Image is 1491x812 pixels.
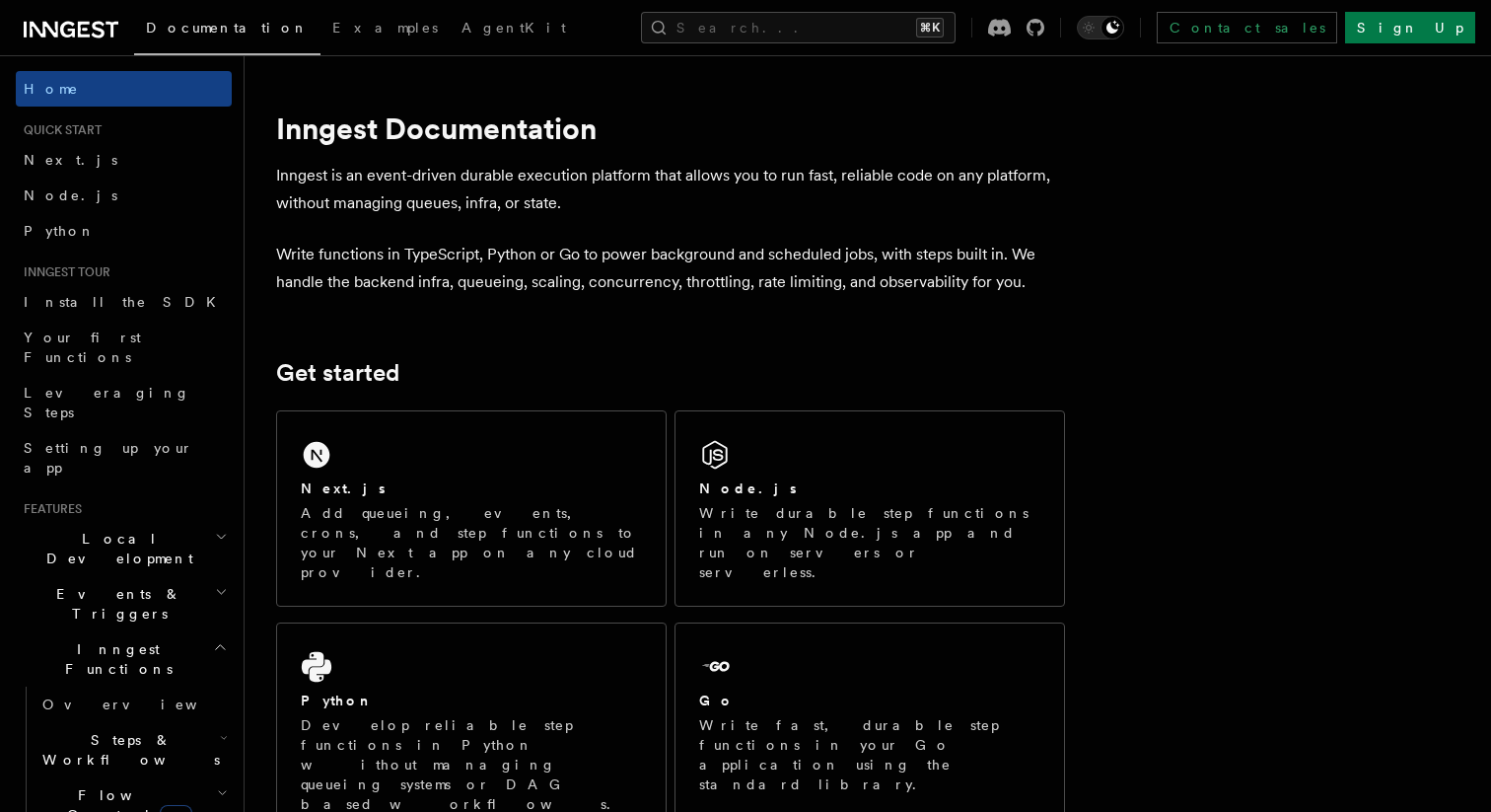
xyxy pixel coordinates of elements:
[42,697,246,712] span: Overview
[276,162,1065,217] p: Inngest is an event-driven durable execution platform that allows you to run fast, reliable code ...
[1077,16,1124,39] button: Toggle dark mode
[16,430,232,485] a: Setting up your app
[301,691,374,710] h2: Python
[699,715,1040,794] p: Write fast, durable step functions in your Go application using the standard library.
[146,20,309,36] span: Documentation
[35,730,220,770] span: Steps & Workflows
[16,584,215,624] span: Events & Triggers
[16,639,213,679] span: Inngest Functions
[1345,12,1475,43] a: Sign Up
[35,687,232,722] a: Overview
[16,501,82,517] span: Features
[16,631,232,687] button: Inngest Functions
[301,479,386,498] h2: Next.js
[24,330,141,365] span: Your first Functions
[16,529,215,568] span: Local Development
[332,20,438,36] span: Examples
[16,375,232,430] a: Leveraging Steps
[320,6,450,53] a: Examples
[699,503,1040,582] p: Write durable step functions in any Node.js app and run on servers or serverless.
[674,410,1065,607] a: Node.jsWrite durable step functions in any Node.js app and run on servers or serverless.
[35,722,232,777] button: Steps & Workflows
[24,223,96,239] span: Python
[16,284,232,320] a: Install the SDK
[24,79,79,99] span: Home
[699,691,735,710] h2: Go
[24,187,117,203] span: Node.js
[24,440,193,476] span: Setting up your app
[134,6,320,55] a: Documentation
[16,122,102,138] span: Quick start
[24,294,228,310] span: Install the SDK
[16,142,232,178] a: Next.js
[24,152,117,168] span: Next.js
[641,12,956,43] button: Search...⌘K
[301,503,642,582] p: Add queueing, events, crons, and step functions to your Next app on any cloud provider.
[16,264,110,280] span: Inngest tour
[16,320,232,375] a: Your first Functions
[450,6,578,53] a: AgentKit
[16,178,232,213] a: Node.js
[24,385,190,420] span: Leveraging Steps
[916,18,944,37] kbd: ⌘K
[276,111,1065,146] h1: Inngest Documentation
[16,521,232,576] button: Local Development
[16,576,232,631] button: Events & Triggers
[276,241,1065,296] p: Write functions in TypeScript, Python or Go to power background and scheduled jobs, with steps bu...
[699,479,797,498] h2: Node.js
[1157,12,1337,43] a: Contact sales
[276,359,399,387] a: Get started
[16,213,232,249] a: Python
[461,20,566,36] span: AgentKit
[16,71,232,107] a: Home
[276,410,667,607] a: Next.jsAdd queueing, events, crons, and step functions to your Next app on any cloud provider.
